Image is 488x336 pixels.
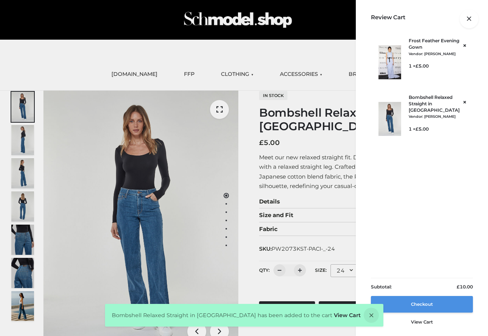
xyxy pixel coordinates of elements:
span: £ [457,284,460,290]
a: View cart [411,313,433,328]
span: £ [415,63,419,69]
div: Frost Feather Evening Gown [409,38,469,87]
a: Checkout [371,296,473,313]
div: Bombshell Relaxed Straight in [GEOGRAPHIC_DATA] [409,94,469,143]
a: View Cart [334,312,361,319]
a: Remove this item [460,97,469,106]
div: Bombshell Relaxed Straight in [GEOGRAPHIC_DATA] has been added to the cart [105,304,383,327]
strong: Subtotal: [371,284,392,290]
span: 1 × [409,126,465,133]
span: 1 × [409,63,465,69]
bdi: 5.00 [415,126,429,132]
a: Remove this item [460,41,469,50]
bdi: 10.00 [457,284,473,290]
span: £ [415,126,419,132]
small: Vendor: [PERSON_NAME] [409,52,456,56]
small: Vendor: [PERSON_NAME] [409,114,456,119]
h6: Review Cart [371,14,405,21]
bdi: 5.00 [415,63,429,69]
